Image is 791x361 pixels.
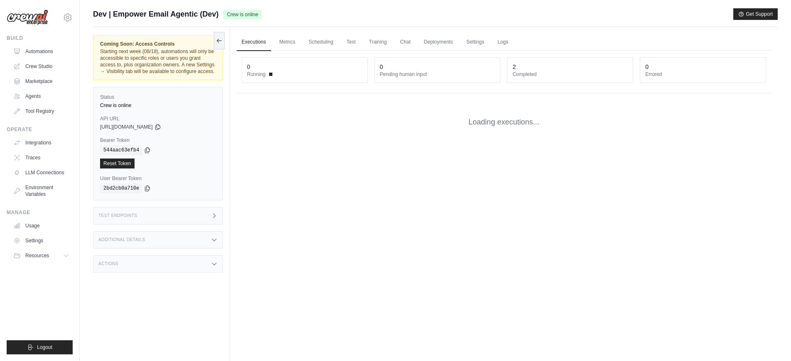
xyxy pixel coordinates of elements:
button: Resources [10,249,73,262]
a: Test [342,34,361,51]
div: Loading executions... [237,103,771,141]
a: LLM Connections [10,166,73,179]
button: Get Support [733,8,778,20]
label: Status [100,94,216,100]
a: Marketplace [10,75,73,88]
span: Running [247,71,266,78]
a: Logs [492,34,513,51]
a: Executions [237,34,271,51]
a: Agents [10,90,73,103]
h3: Actions [98,261,118,266]
code: 2bd2cb0a710e [100,183,142,193]
label: User Bearer Token [100,175,216,182]
a: Reset Token [100,159,135,168]
div: 2 [512,63,516,71]
span: Crew is online [223,10,261,19]
label: Bearer Token [100,137,216,144]
a: Chat [395,34,416,51]
dt: Pending human input [380,71,495,78]
span: Starting next week (08/18), automations will only be accessible to specific roles or users you gr... [100,49,215,74]
span: Logout [37,344,52,351]
a: Traces [10,151,73,164]
div: Manage [7,209,73,216]
span: Coming Soon: Access Controls [100,41,216,47]
a: Scheduling [304,34,338,51]
div: Crew is online [100,102,216,109]
a: Usage [10,219,73,232]
a: Deployments [419,34,458,51]
span: [URL][DOMAIN_NAME] [100,124,153,130]
a: Environment Variables [10,181,73,201]
div: 0 [380,63,383,71]
a: Training [364,34,392,51]
a: Crew Studio [10,60,73,73]
div: 0 [247,63,250,71]
img: Logo [7,10,48,25]
div: Operate [7,126,73,133]
h3: Test Endpoints [98,213,137,218]
h3: Additional Details [98,237,145,242]
a: Settings [10,234,73,247]
span: Dev | Empower Email Agentic (Dev) [93,8,218,20]
dt: Errored [645,71,761,78]
a: Metrics [274,34,301,51]
span: Resources [25,252,49,259]
a: Tool Registry [10,105,73,118]
a: Integrations [10,136,73,149]
button: Logout [7,340,73,354]
div: 0 [645,63,649,71]
a: Automations [10,45,73,58]
a: Settings [461,34,489,51]
div: Build [7,35,73,41]
code: 544aac63efb4 [100,145,142,155]
label: API URL [100,115,216,122]
dt: Completed [512,71,628,78]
